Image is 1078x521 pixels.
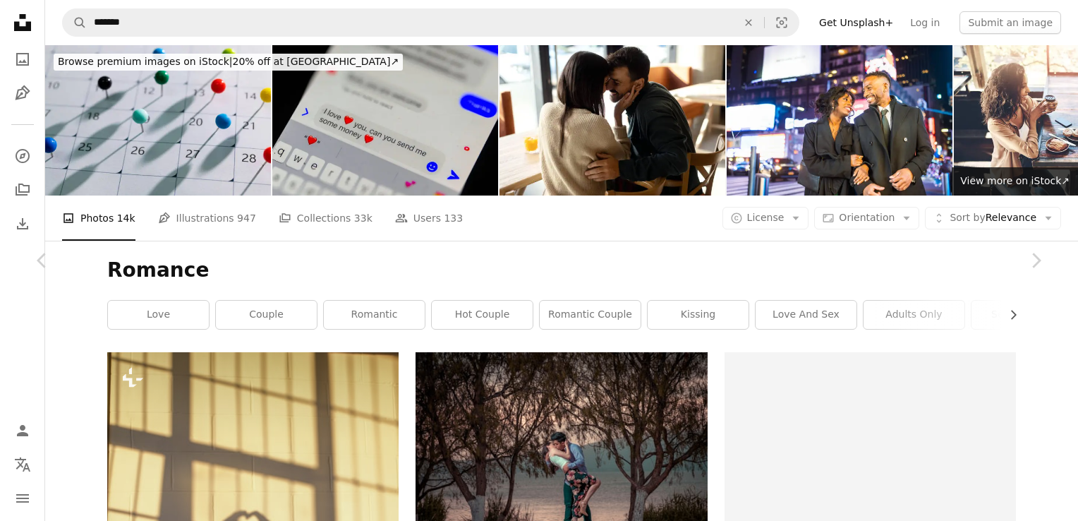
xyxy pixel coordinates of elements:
button: Search Unsplash [63,9,87,36]
button: Submit an image [959,11,1061,34]
a: romantic couple [540,301,641,329]
a: Illustrations [8,79,37,107]
a: View more on iStock↗ [952,167,1078,196]
a: love [108,301,209,329]
span: 947 [237,210,256,226]
span: Orientation [839,212,895,223]
button: Sort byRelevance [925,207,1061,229]
h1: Romance [107,258,1016,283]
a: Log in [902,11,948,34]
a: sexy couple [971,301,1072,329]
img: romance fraud [272,45,498,196]
a: Browse premium images on iStock|20% off at [GEOGRAPHIC_DATA]↗ [45,45,411,79]
span: Browse premium images on iStock | [58,56,232,67]
a: Collections 33k [279,196,373,241]
span: 133 [444,210,463,226]
button: Menu [8,484,37,513]
img: Young couple enjoying their time together in a cafe [499,45,725,196]
a: Users 133 [395,196,463,241]
span: 33k [354,210,373,226]
a: Next [993,193,1078,328]
a: Collections [8,176,37,204]
a: adults only [864,301,964,329]
a: Illustrations 947 [158,196,256,241]
a: Photos [8,45,37,73]
img: Colored pins on the calendar [45,45,271,196]
button: Orientation [814,207,919,229]
form: Find visuals sitewide [62,8,799,37]
button: Visual search [765,9,799,36]
a: couple [216,301,317,329]
span: License [747,212,785,223]
a: couple kissing in front of trees [416,443,707,456]
a: Explore [8,142,37,170]
a: romantic [324,301,425,329]
a: Get Unsplash+ [811,11,902,34]
a: Log in / Sign up [8,417,37,445]
img: Walking to the Theatre in Times Square at Night [727,45,952,196]
span: Sort by [950,212,985,223]
span: 20% off at [GEOGRAPHIC_DATA] ↗ [58,56,399,67]
span: View more on iStock ↗ [960,175,1070,186]
a: love and sex [756,301,856,329]
button: Clear [733,9,764,36]
span: Relevance [950,211,1036,225]
a: hot couple [432,301,533,329]
button: License [722,207,809,229]
button: Language [8,450,37,479]
a: kissing [648,301,749,329]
